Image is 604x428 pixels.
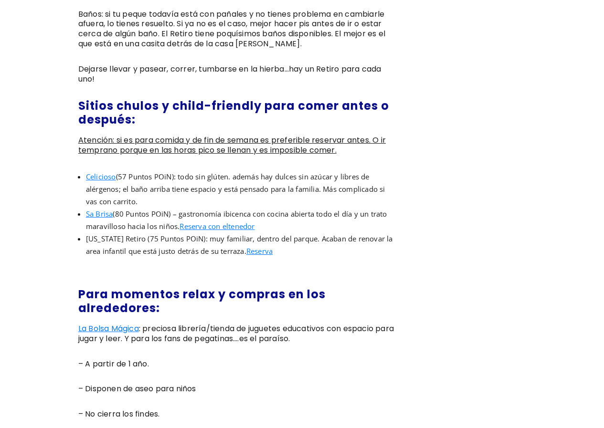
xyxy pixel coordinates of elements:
[86,234,393,256] span: [US_STATE] Retiro (75 Puntos POiN): muy familiar, dentro del parque. Acaban de renovar la area in...
[78,63,381,84] span: Dejarse llevar y pasear, correr, tumbarse en la hierba…hay un Retiro para cada uno!
[78,10,399,57] p: Baños: si tu peque todavía está con pañales y no tienes problema en cambiarle afuera, lo tienes r...
[86,209,387,231] span: (80 Puntos POiN) – gastronomía ibicenca con cocina abierta todo el día y un trato maravilloso hac...
[78,323,139,334] a: La Bolsa Mágica
[246,246,273,256] a: Reserva
[86,172,116,181] a: Celicioso
[86,209,113,219] a: Sa Brisa
[78,408,160,419] span: – No cierra los findes.
[78,286,326,316] strong: Para momentos relax y compras en los alrededores:
[78,323,394,344] span: : preciosa librería/tienda de juguetes educativos con espacio para jugar y leer. Y para los fans ...
[180,221,254,231] a: Reserva con eltenedor
[78,383,196,394] span: – Disponen de aseo para niños
[78,98,389,127] strong: Sitios chulos y child-friendly para comer antes o después:
[78,358,149,369] span: – A partir de 1 año.
[78,135,386,156] span: Atención: si es para comida y de fin de semana es preferible reservar antes. O ir temprano porque...
[86,172,385,206] span: (57 Puntos POiN): todo sin glúten. además hay dulces sin azúcar y libres de alérgenos; el baño ar...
